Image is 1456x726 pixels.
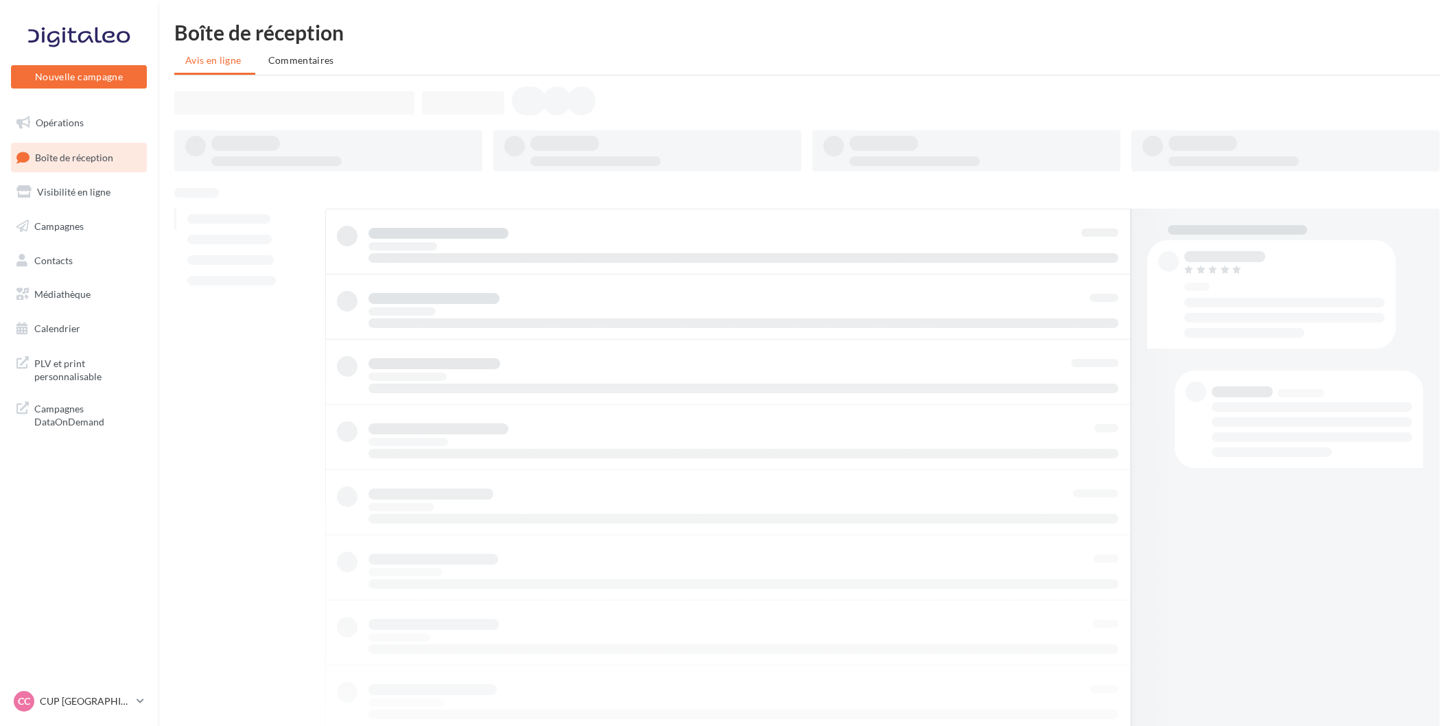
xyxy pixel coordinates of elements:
[8,314,150,343] a: Calendrier
[8,143,150,172] a: Boîte de réception
[34,254,73,266] span: Contacts
[174,22,1440,43] div: Boîte de réception
[34,220,84,232] span: Campagnes
[34,399,141,429] span: Campagnes DataOnDemand
[11,65,147,89] button: Nouvelle campagne
[36,117,84,128] span: Opérations
[8,246,150,275] a: Contacts
[34,288,91,300] span: Médiathèque
[11,688,147,714] a: CC CUP [GEOGRAPHIC_DATA]
[8,349,150,389] a: PLV et print personnalisable
[37,186,110,198] span: Visibilité en ligne
[34,354,141,384] span: PLV et print personnalisable
[18,694,30,708] span: CC
[8,178,150,207] a: Visibilité en ligne
[8,280,150,309] a: Médiathèque
[8,394,150,434] a: Campagnes DataOnDemand
[8,212,150,241] a: Campagnes
[34,323,80,334] span: Calendrier
[35,151,113,163] span: Boîte de réception
[8,108,150,137] a: Opérations
[40,694,131,708] p: CUP [GEOGRAPHIC_DATA]
[268,54,334,66] span: Commentaires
